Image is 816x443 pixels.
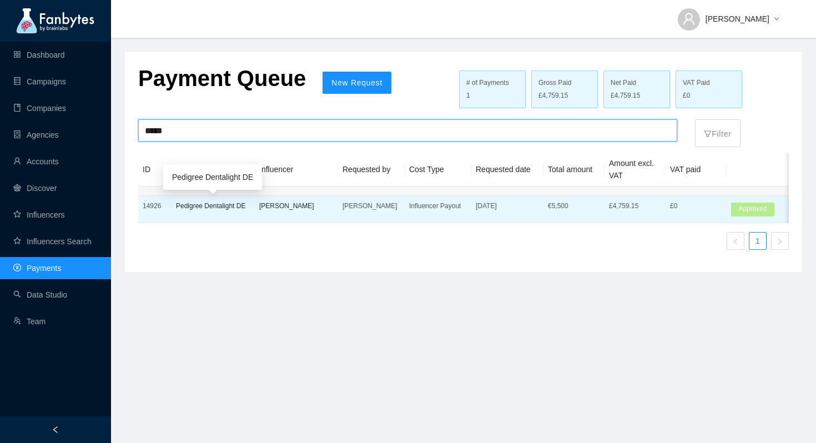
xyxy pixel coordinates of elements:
a: searchData Studio [13,290,67,299]
span: left [732,238,739,245]
a: usergroup-addTeam [13,317,46,326]
li: 1 [749,232,767,250]
a: 1 [749,233,766,249]
div: VAT Paid [683,78,735,88]
th: Amount excl. VAT [605,153,666,187]
p: [PERSON_NAME] [259,200,334,212]
span: Approved [731,203,774,217]
button: left [727,232,744,250]
p: € 5,500 [548,200,600,212]
span: [PERSON_NAME] [706,13,769,25]
p: [DATE] [476,200,539,212]
p: 14926 [143,200,167,212]
a: bookCompanies [13,104,66,113]
div: Pedigree Dentalight DE [163,164,262,190]
p: Filter [704,122,731,140]
p: £4,759.15 [609,200,661,212]
button: [PERSON_NAME]down [669,6,788,23]
th: ID [138,153,172,187]
a: starInfluencers [13,210,64,219]
th: Campaign [172,153,255,187]
p: Pedigree Dentalight DE [176,200,250,212]
div: Gross Paid [538,78,591,88]
span: user [682,12,696,26]
p: Influencer Payout [409,200,467,212]
span: £4,759.15 [611,90,640,101]
a: pay-circlePayments [13,264,61,273]
span: right [777,238,783,245]
span: left [52,426,59,434]
span: 1 [466,92,470,99]
span: £4,759.15 [538,90,568,101]
span: filter [704,130,712,138]
li: Previous Page [727,232,744,250]
th: VAT paid [666,153,727,187]
a: starInfluencers Search [13,237,92,246]
button: right [771,232,789,250]
a: databaseCampaigns [13,77,66,86]
div: # of Payments [466,78,518,88]
button: New Request [323,72,391,94]
a: userAccounts [13,157,59,166]
a: radar-chartDiscover [13,184,57,193]
div: Net Paid [611,78,663,88]
p: £0 [670,200,722,212]
span: £0 [683,90,690,101]
th: Requested date [471,153,543,187]
th: Cost Type [405,153,471,187]
span: down [774,16,779,23]
a: containerAgencies [13,130,59,139]
li: Next Page [771,232,789,250]
p: [PERSON_NAME] [342,200,400,212]
th: Influencer [255,153,338,187]
p: Payment Queue [138,65,306,92]
th: Total amount [543,153,605,187]
span: New Request [331,78,382,87]
th: Requested by [338,153,405,187]
a: appstoreDashboard [13,51,65,59]
button: filterFilter [695,119,740,147]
